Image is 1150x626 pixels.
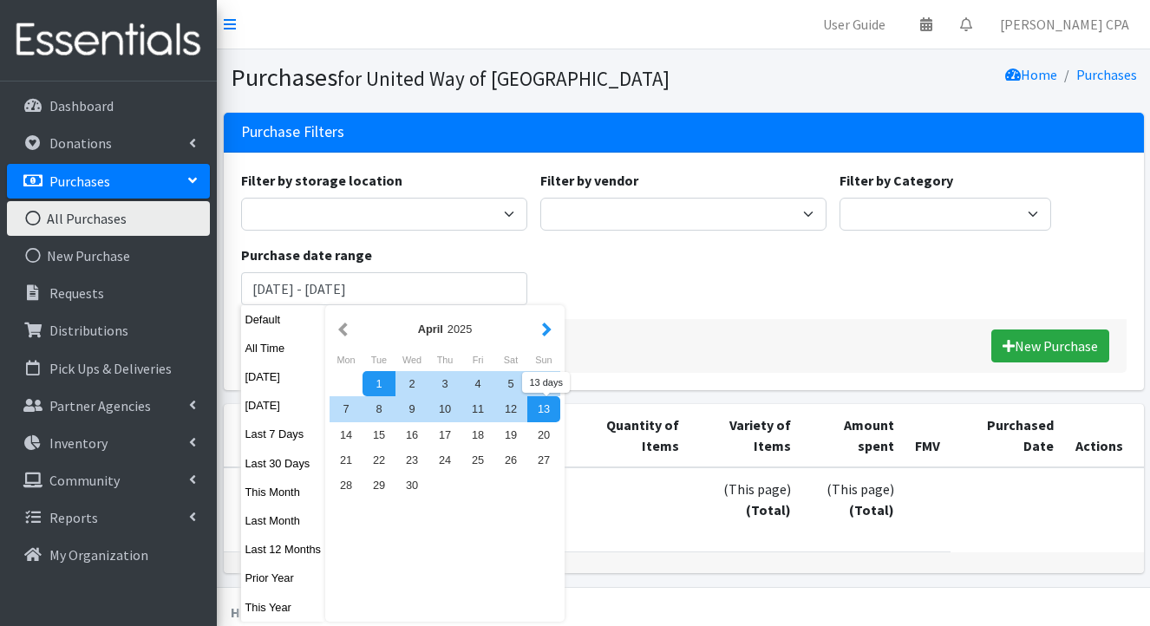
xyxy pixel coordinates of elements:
[540,170,638,191] label: Filter by vendor
[840,170,953,191] label: Filter by Category
[7,276,210,310] a: Requests
[527,349,560,371] div: Sunday
[49,360,172,377] p: Pick Ups & Deliveries
[49,472,120,489] p: Community
[986,7,1143,42] a: [PERSON_NAME] CPA
[241,336,326,361] button: All Time
[428,371,461,396] div: 3
[746,501,791,518] strong: (Total)
[849,501,894,518] strong: (Total)
[7,201,210,236] a: All Purchases
[395,422,428,447] div: 16
[689,467,801,552] td: (This page)
[7,164,210,199] a: Purchases
[395,447,428,473] div: 23
[7,538,210,572] a: My Organization
[363,349,395,371] div: Tuesday
[7,88,210,123] a: Dashboard
[395,371,428,396] div: 2
[241,565,326,590] button: Prior Year
[49,509,98,526] p: Reports
[7,500,210,535] a: Reports
[428,447,461,473] div: 24
[241,272,527,305] input: January 1, 2011 - December 31, 2011
[241,595,326,620] button: This Year
[395,396,428,421] div: 9
[809,7,899,42] a: User Guide
[991,329,1109,362] a: New Purchase
[241,245,372,265] label: Purchase date range
[363,371,395,396] div: 1
[330,473,363,498] div: 28
[951,404,1065,467] th: Purchased Date
[7,351,210,386] a: Pick Ups & Deliveries
[231,603,558,621] strong: Human Essentials was built with by .
[241,393,326,418] button: [DATE]
[1064,404,1143,467] th: Actions
[494,447,527,473] div: 26
[231,62,677,93] h1: Purchases
[363,396,395,421] div: 8
[7,11,210,69] img: HumanEssentials
[363,422,395,447] div: 15
[330,422,363,447] div: 14
[418,323,443,336] strong: April
[1005,66,1057,83] a: Home
[448,323,472,336] span: 2025
[7,126,210,160] a: Donations
[49,322,128,339] p: Distributions
[395,473,428,498] div: 30
[461,371,494,396] div: 4
[49,173,110,190] p: Purchases
[461,349,494,371] div: Friday
[363,447,395,473] div: 22
[527,422,560,447] div: 20
[49,397,151,414] p: Partner Agencies
[428,422,461,447] div: 17
[428,349,461,371] div: Thursday
[527,371,560,396] div: 6
[494,349,527,371] div: Saturday
[461,396,494,421] div: 11
[241,537,326,562] button: Last 12 Months
[49,284,104,302] p: Requests
[337,66,670,91] small: for United Way of [GEOGRAPHIC_DATA]
[395,349,428,371] div: Wednesday
[689,404,801,467] th: Variety of Items
[330,396,363,421] div: 7
[241,170,402,191] label: Filter by storage location
[7,388,210,423] a: Partner Agencies
[224,404,349,467] th: Purchases from
[241,307,326,332] button: Default
[241,508,326,533] button: Last Month
[7,463,210,498] a: Community
[7,313,210,348] a: Distributions
[330,447,363,473] div: 21
[905,404,951,467] th: FMV
[49,546,148,564] p: My Organization
[494,396,527,421] div: 12
[241,451,326,476] button: Last 30 Days
[7,238,210,273] a: New Purchase
[1076,66,1137,83] a: Purchases
[527,447,560,473] div: 27
[49,134,112,152] p: Donations
[49,434,108,452] p: Inventory
[461,422,494,447] div: 18
[801,467,905,552] td: (This page)
[49,97,114,114] p: Dashboard
[363,473,395,498] div: 29
[241,479,326,505] button: This Month
[428,396,461,421] div: 10
[527,396,560,421] div: 13
[241,421,326,447] button: Last 7 Days
[801,404,905,467] th: Amount spent
[494,371,527,396] div: 5
[494,422,527,447] div: 19
[241,364,326,389] button: [DATE]
[461,447,494,473] div: 25
[330,349,363,371] div: Monday
[241,123,344,141] h3: Purchase Filters
[7,426,210,460] a: Inventory
[567,404,690,467] th: Quantity of Items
